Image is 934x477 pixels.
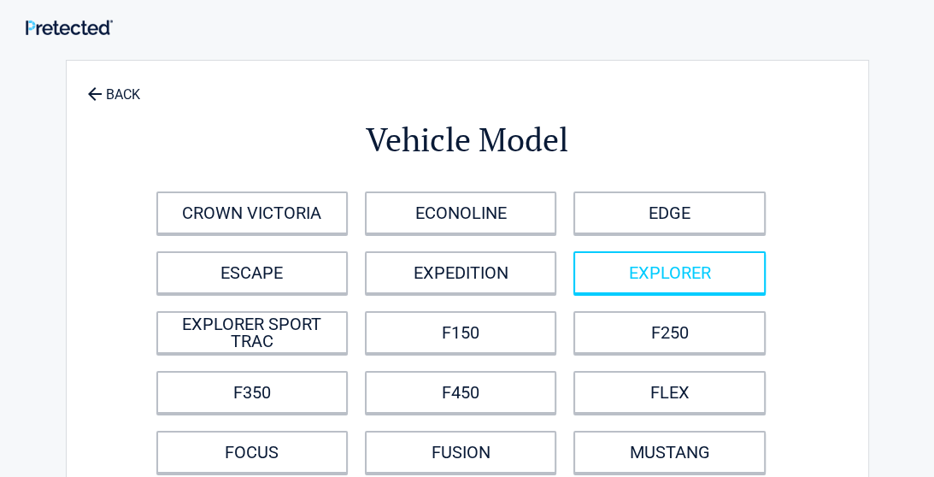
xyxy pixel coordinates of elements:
a: ESCAPE [156,251,348,294]
a: F250 [573,311,765,354]
a: MUSTANG [573,431,765,474]
a: CROWN VICTORIA [156,191,348,234]
a: FOCUS [156,431,348,474]
h2: Vehicle Model [161,118,774,162]
a: F450 [365,371,556,414]
a: EDGE [573,191,765,234]
a: ECONOLINE [365,191,556,234]
a: EXPLORER [573,251,765,294]
a: BACK [84,72,144,102]
a: FLEX [573,371,765,414]
a: EXPLORER SPORT TRAC [156,311,348,354]
img: Main Logo [26,20,113,35]
a: EXPEDITION [365,251,556,294]
a: F350 [156,371,348,414]
a: FUSION [365,431,556,474]
a: F150 [365,311,556,354]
